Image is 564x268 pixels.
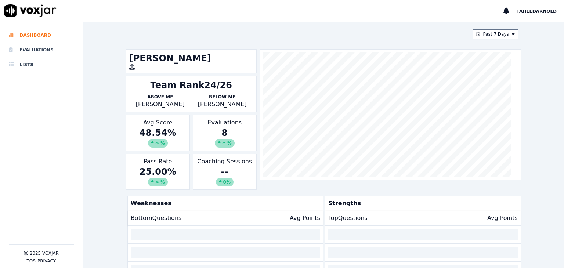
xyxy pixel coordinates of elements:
[191,100,253,109] p: [PERSON_NAME]
[129,100,191,109] p: [PERSON_NAME]
[216,178,234,186] div: 0%
[148,178,168,186] div: ∞ %
[27,258,36,264] button: TOS
[148,139,168,148] div: ∞ %
[129,52,253,64] h1: [PERSON_NAME]
[473,29,518,39] button: Past 7 Days
[517,7,564,15] button: Taheedarnold
[9,57,74,72] a: Lists
[196,127,253,148] div: 8
[9,43,74,57] a: Evaluations
[328,214,368,222] p: Top Questions
[129,127,187,148] div: 48.54 %
[196,166,253,186] div: --
[126,154,190,190] div: Pass Rate
[517,9,557,14] span: Taheedarnold
[129,94,191,100] p: Above Me
[151,79,232,91] div: Team Rank 24/26
[30,250,59,256] p: 2025 Voxjar
[126,115,190,151] div: Avg Score
[325,196,518,211] p: Strengths
[131,214,182,222] p: Bottom Questions
[487,214,518,222] p: Avg Points
[191,94,253,100] p: Below Me
[193,154,257,190] div: Coaching Sessions
[37,258,56,264] button: Privacy
[129,166,187,186] div: 25.00 %
[128,196,320,211] p: Weaknesses
[290,214,320,222] p: Avg Points
[9,28,74,43] a: Dashboard
[215,139,235,148] div: ∞ %
[4,4,57,17] img: voxjar logo
[193,115,257,151] div: Evaluations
